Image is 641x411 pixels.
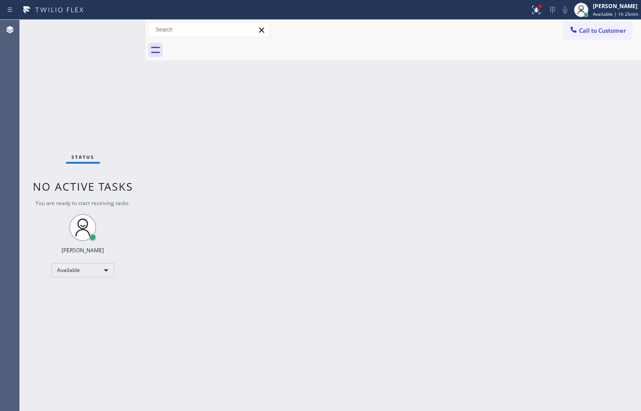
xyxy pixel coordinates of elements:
span: You are ready to start receiving tasks. [36,199,130,207]
input: Search [149,22,269,37]
span: No active tasks [33,179,133,194]
span: Call to Customer [579,27,626,35]
button: Call to Customer [563,22,632,39]
div: [PERSON_NAME] [593,2,638,10]
span: Available | 1h 25min [593,11,638,17]
div: [PERSON_NAME] [62,246,104,254]
span: Status [71,154,94,160]
div: Available [51,263,114,277]
button: Mute [559,4,571,16]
